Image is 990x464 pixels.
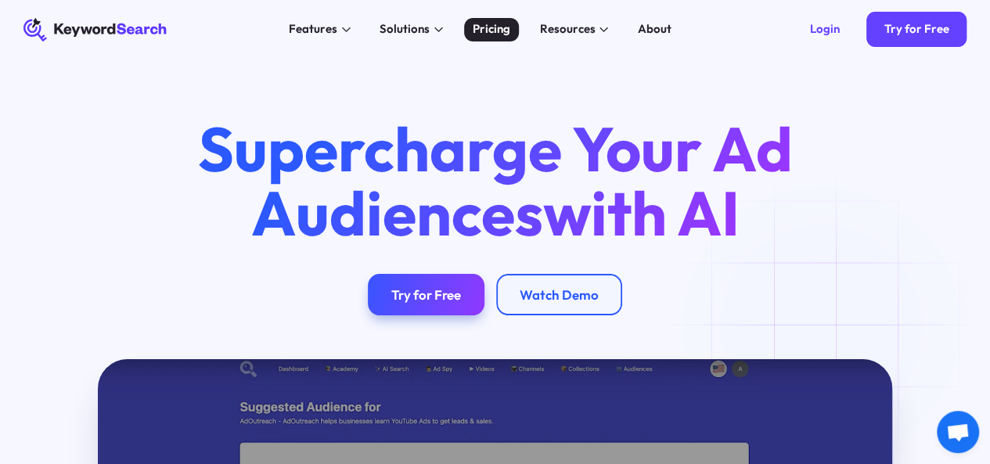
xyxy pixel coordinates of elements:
div: Solutions [380,20,430,38]
a: Login [793,12,858,47]
span: with AI [543,174,740,252]
a: Try for Free [866,12,967,47]
div: Features [289,20,337,38]
div: Pricing [473,20,510,38]
a: About [629,18,681,41]
div: Login [810,22,840,37]
div: Try for Free [391,286,461,303]
div: Open chat [937,411,979,453]
div: Try for Free [884,22,949,37]
div: Resources [539,20,595,38]
div: Watch Demo [520,286,599,303]
h1: Supercharge Your Ad Audiences [171,117,818,245]
a: Pricing [464,18,520,41]
a: Try for Free [368,274,484,315]
div: About [638,20,671,38]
